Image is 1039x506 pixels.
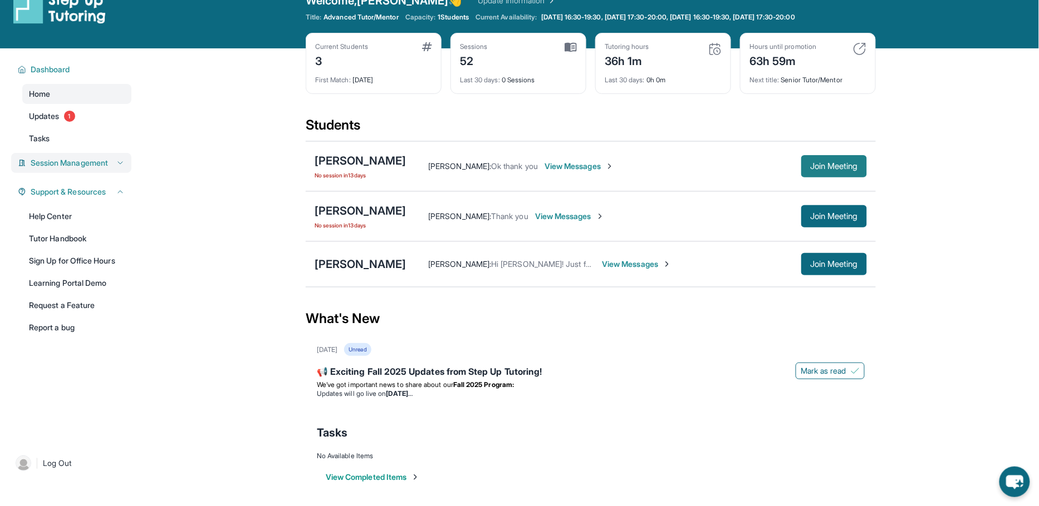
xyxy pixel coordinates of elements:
[317,380,453,389] span: We’ve got important news to share about our
[749,51,816,69] div: 63h 59m
[810,213,858,220] span: Join Meeting
[801,155,867,177] button: Join Meeting
[16,455,31,471] img: user-img
[605,69,722,85] div: 0h 0m
[422,42,432,51] img: card
[22,318,131,338] a: Report a bug
[851,366,860,375] img: Mark as read
[315,221,406,230] span: No session in 13 days
[453,380,514,389] strong: Fall 2025 Program:
[386,389,413,398] strong: [DATE]
[317,345,337,354] div: [DATE]
[438,13,469,22] span: 1 Students
[315,153,406,168] div: [PERSON_NAME]
[22,295,131,315] a: Request a Feature
[801,205,867,227] button: Join Meeting
[491,211,528,221] span: Thank you
[29,111,60,122] span: Updates
[602,259,672,270] span: View Messages
[31,64,70,75] span: Dashboard
[22,273,131,293] a: Learning Portal Demo
[22,106,131,126] a: Updates1
[29,133,50,144] span: Tasks
[428,161,491,171] span: [PERSON_NAME] :
[405,13,436,22] span: Capacity:
[801,253,867,275] button: Join Meeting
[315,76,351,84] span: First Match :
[428,259,491,269] span: [PERSON_NAME] :
[491,161,538,171] span: Ok thank you
[999,467,1030,497] button: chat-button
[565,42,577,52] img: card
[306,116,876,141] div: Students
[749,76,780,84] span: Next title :
[306,294,876,343] div: What's New
[476,13,537,22] span: Current Availability:
[545,161,614,172] span: View Messages
[542,13,795,22] span: [DATE] 16:30-19:30, [DATE] 17:30-20:00, [DATE] 16:30-19:30, [DATE] 17:30-20:00
[43,458,72,469] span: Log Out
[460,69,577,85] div: 0 Sessions
[663,260,672,269] img: Chevron-Right
[11,451,131,475] a: |Log Out
[26,64,125,75] button: Dashboard
[605,162,614,171] img: Chevron-Right
[26,157,125,168] button: Session Management
[460,42,488,51] div: Sessions
[326,472,420,483] button: View Completed Items
[315,69,432,85] div: [DATE]
[317,425,347,440] span: Tasks
[801,365,846,376] span: Mark as read
[344,343,371,356] div: Unread
[317,389,865,398] li: Updates will go live on
[749,42,816,51] div: Hours until promotion
[22,229,131,249] a: Tutor Handbook
[22,84,131,104] a: Home
[315,203,406,219] div: [PERSON_NAME]
[605,76,645,84] span: Last 30 days :
[535,211,605,222] span: View Messages
[22,206,131,226] a: Help Center
[708,42,722,56] img: card
[317,452,865,460] div: No Available Items
[428,211,491,221] span: [PERSON_NAME] :
[22,251,131,271] a: Sign Up for Office Hours
[36,457,38,470] span: |
[796,363,865,379] button: Mark as read
[31,186,106,197] span: Support & Resources
[64,111,75,122] span: 1
[605,42,649,51] div: Tutoring hours
[315,171,406,180] span: No session in 13 days
[491,259,1008,269] span: Hi [PERSON_NAME]! Just following up on my last message. Could you let me know if the times/days a...
[460,51,488,69] div: 52
[29,88,50,100] span: Home
[605,51,649,69] div: 36h 1m
[460,76,500,84] span: Last 30 days :
[31,157,108,168] span: Session Management
[810,163,858,170] span: Join Meeting
[540,13,797,22] a: [DATE] 16:30-19:30, [DATE] 17:30-20:00, [DATE] 16:30-19:30, [DATE] 17:30-20:00
[306,13,321,22] span: Title:
[749,69,866,85] div: Senior Tutor/Mentor
[315,256,406,272] div: [PERSON_NAME]
[26,186,125,197] button: Support & Resources
[315,51,368,69] div: 3
[317,365,865,380] div: 📢 Exciting Fall 2025 Updates from Step Up Tutoring!
[324,13,398,22] span: Advanced Tutor/Mentor
[810,261,858,267] span: Join Meeting
[853,42,866,56] img: card
[22,128,131,148] a: Tasks
[596,212,605,221] img: Chevron-Right
[315,42,368,51] div: Current Students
